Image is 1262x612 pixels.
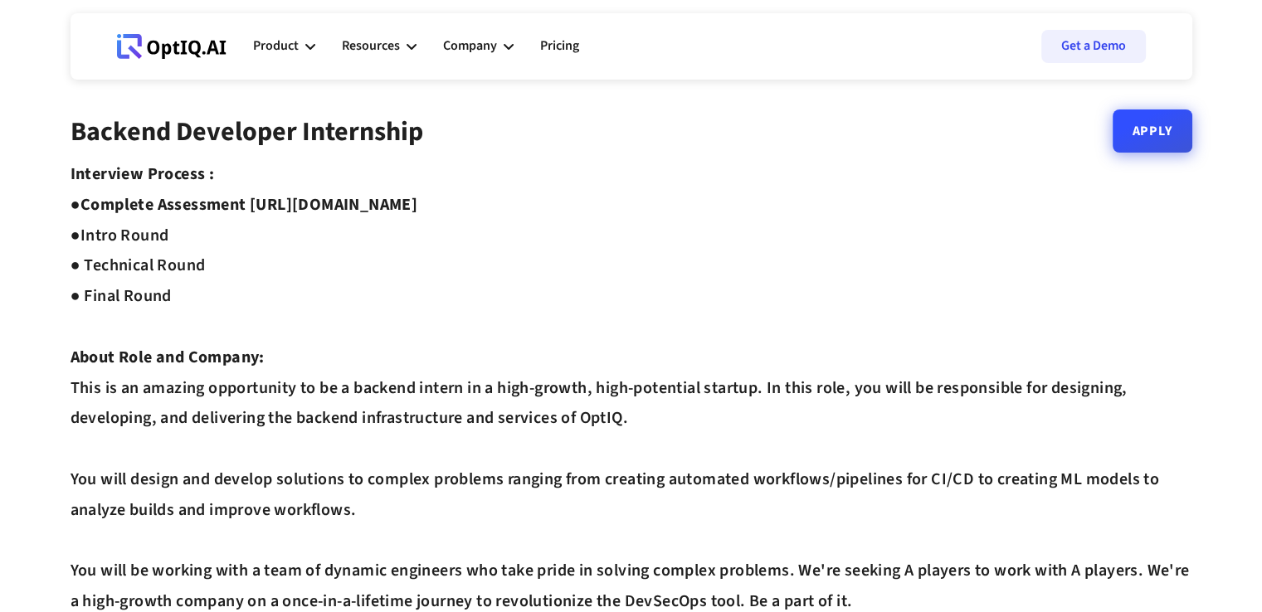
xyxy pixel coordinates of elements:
strong: Interview Process : [71,163,215,186]
div: Company [443,22,514,71]
div: Product [253,35,299,57]
div: Company [443,35,497,57]
div: Webflow Homepage [117,58,118,59]
a: Webflow Homepage [117,22,227,71]
div: Resources [342,22,417,71]
a: Apply [1113,109,1192,153]
strong: Complete Assessment [URL][DOMAIN_NAME] ● [71,193,418,247]
a: Get a Demo [1041,30,1146,63]
div: Product [253,22,315,71]
a: Pricing [540,22,579,71]
strong: Backend Developer Internship [71,113,423,151]
div: Resources [342,35,400,57]
strong: About Role and Company: [71,346,265,369]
